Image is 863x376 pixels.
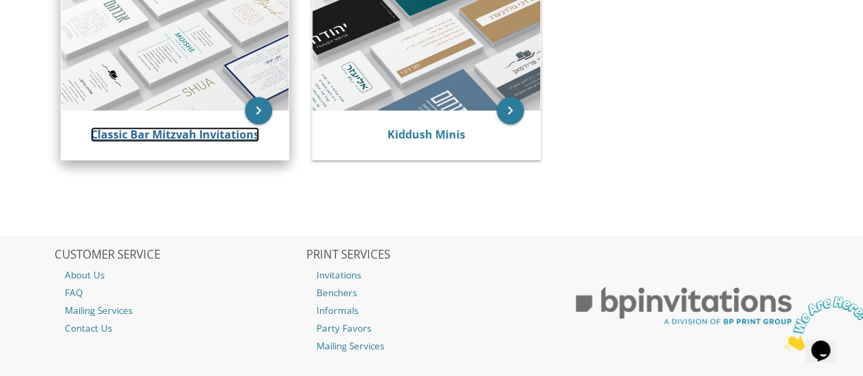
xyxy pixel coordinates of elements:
[55,284,305,302] a: FAQ
[387,127,465,142] a: Kiddush Minis
[306,266,557,284] a: Invitations
[5,5,90,59] img: Chat attention grabber
[306,284,557,302] a: Benchers
[91,127,259,142] a: Classic Bar Mitzvah Invitations
[306,302,557,319] a: Informals
[778,291,863,356] iframe: chat widget
[55,248,305,262] h2: CUSTOMER SERVICE
[55,319,305,337] a: Contact Us
[306,248,557,262] h2: PRINT SERVICES
[559,276,809,336] img: BP Print Group
[245,97,272,124] a: keyboard_arrow_right
[55,302,305,319] a: Mailing Services
[306,319,557,337] a: Party Favors
[306,337,557,355] a: Mailing Services
[55,266,305,284] a: About Us
[497,97,524,124] a: keyboard_arrow_right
